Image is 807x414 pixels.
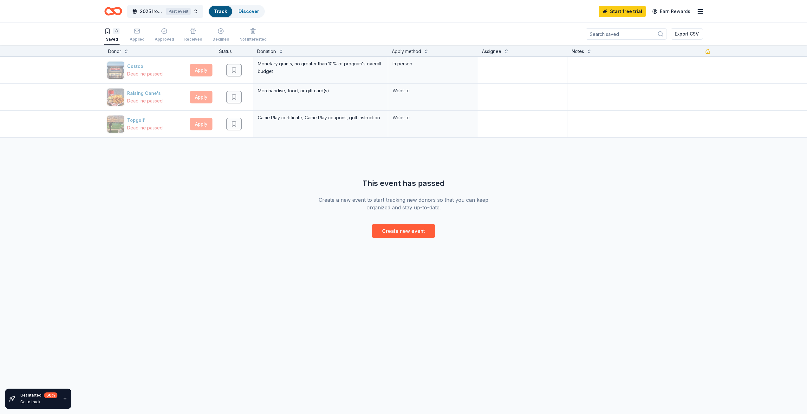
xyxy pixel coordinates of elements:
div: Not interested [239,37,267,42]
div: 3 [113,28,120,34]
button: Declined [212,25,229,45]
div: Declined [212,37,229,42]
div: Assignee [482,48,501,55]
div: Create a new event to start tracking new donors so that you can keep organized and stay up-to-date. [312,196,495,211]
div: Monetary grants, no greater than 10% of program's overall budget [257,59,384,76]
div: Status [215,45,253,56]
a: Home [104,4,122,19]
div: Go to track [20,399,57,404]
div: Saved [104,37,120,42]
button: Applied [130,25,145,45]
a: Start free trial [599,6,646,17]
span: 2025 Ironwood Ridge Project Graduation [140,8,164,15]
div: Donation [257,48,276,55]
div: Donor [108,48,121,55]
button: 2025 Ironwood Ridge Project GraduationPast event [127,5,203,18]
a: Track [214,9,227,14]
div: Approved [155,37,174,42]
div: Website [393,114,473,122]
div: Received [184,37,202,42]
button: 3Saved [104,25,120,45]
button: Create new event [372,224,435,238]
div: In person [393,60,473,68]
div: Applied [130,37,145,42]
div: Past event [166,8,191,15]
button: Export CSV [671,28,703,40]
button: Received [184,25,202,45]
div: Merchandise, food, or gift card(s) [257,86,384,95]
a: Earn Rewards [648,6,694,17]
div: This event has passed [312,178,495,188]
input: Search saved [586,28,667,40]
div: Game Play certificate, Game Play coupons, golf instruction [257,113,384,122]
div: Apply method [392,48,421,55]
div: Notes [572,48,584,55]
div: Website [393,87,473,95]
a: Discover [238,9,259,14]
button: TrackDiscover [208,5,265,18]
div: Get started [20,392,57,398]
button: Approved [155,25,174,45]
button: Not interested [239,25,267,45]
div: 60 % [44,392,57,398]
